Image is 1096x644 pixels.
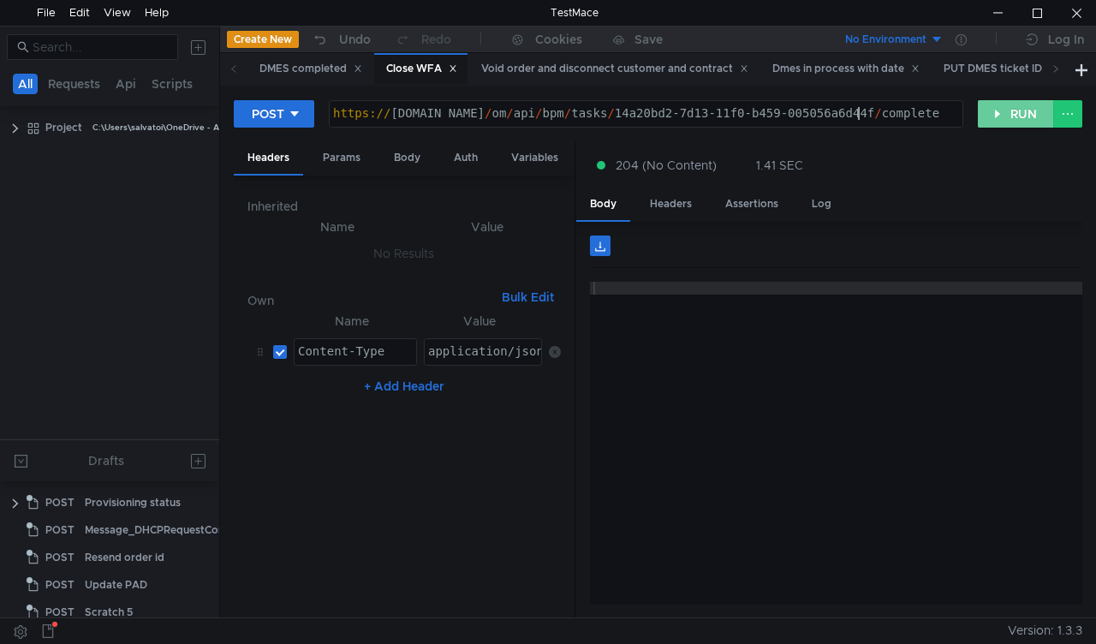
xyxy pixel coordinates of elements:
span: POST [45,572,74,598]
div: DMES completed [259,60,362,78]
span: Version: 1.3.3 [1008,618,1082,643]
div: Variables [497,142,572,174]
div: Params [309,142,374,174]
button: POST [234,100,314,128]
div: Drafts [88,450,124,471]
th: Name [261,217,414,237]
div: Auth [440,142,491,174]
div: Provisioning status [85,490,181,516]
th: Name [287,311,417,331]
div: Headers [234,142,303,176]
div: Project [45,115,82,140]
div: Close WFA [386,60,457,78]
button: Redo [383,27,463,52]
div: Message_DHCPRequestCompleted [85,517,260,543]
span: 204 (No Content) [616,156,717,175]
div: Resend order id [85,545,164,570]
button: Api [110,74,141,94]
div: Body [380,142,434,174]
div: Dmes in process with date [772,60,920,78]
h6: Own [247,290,495,311]
button: All [13,74,38,94]
button: + Add Header [357,376,451,397]
input: Search... [33,38,168,57]
button: Create New [227,31,299,48]
nz-embed-empty: No Results [373,246,434,261]
h6: Inherited [247,196,561,217]
th: Value [414,217,561,237]
span: POST [45,490,74,516]
div: 1.41 SEC [756,158,803,173]
div: Log [798,188,845,220]
div: Cookies [535,29,582,50]
div: Update PAD [85,572,147,598]
button: Bulk Edit [495,287,561,307]
div: Log In [1048,29,1084,50]
button: Requests [43,74,105,94]
div: Assertions [712,188,792,220]
div: Scratch 5 [85,599,133,625]
button: Scripts [146,74,198,94]
span: POST [45,599,74,625]
div: Undo [339,29,371,50]
div: PUT DMES ticket ID [944,60,1057,78]
div: Save [634,33,663,45]
span: POST [45,517,74,543]
div: POST [252,104,284,123]
div: C:\Users\salvatoi\OneDrive - AMDOCS\Backup Folders\Documents\testmace\Project [92,115,439,140]
div: No Environment [845,32,926,48]
div: Body [576,188,630,222]
th: Value [417,311,542,331]
button: RUN [978,100,1054,128]
div: Headers [636,188,706,220]
div: Void order and disconnect customer and contract [481,60,748,78]
span: POST [45,545,74,570]
div: Redo [421,29,451,50]
button: No Environment [825,26,944,53]
button: Undo [299,27,383,52]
